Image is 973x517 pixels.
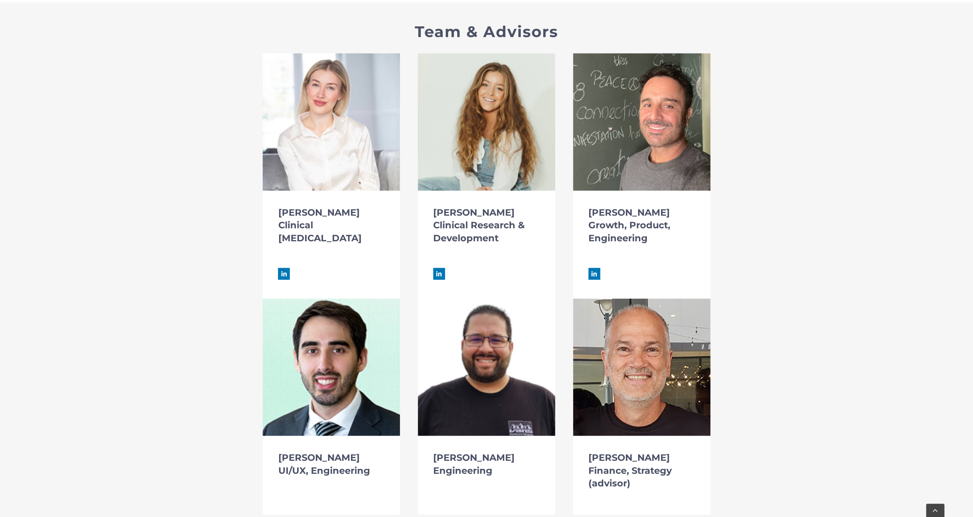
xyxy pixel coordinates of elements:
[433,451,540,464] span: [PERSON_NAME]
[573,54,710,191] img: Angelo
[278,219,385,244] span: Clinical [MEDICAL_DATA]
[278,268,289,280] a: fusion-linkedin
[573,299,710,436] img: Mike
[278,464,385,477] span: UI/UX, Engineering
[418,54,555,191] img: Olivia
[588,451,695,464] span: [PERSON_NAME]
[278,206,385,219] span: [PERSON_NAME]
[433,206,540,219] span: [PERSON_NAME]
[588,206,695,219] span: [PERSON_NAME]
[263,22,710,42] h2: Team & Advisors
[263,54,400,191] img: Anna
[433,219,540,244] span: Clinical Research & Development
[433,268,445,280] a: fusion-linkedin
[278,451,385,464] span: [PERSON_NAME]
[418,299,555,436] img: Stephen
[588,268,600,280] a: fusion-linkedin
[263,299,400,436] img: Casey
[588,219,695,244] span: Growth, Product, Engineering
[433,464,540,477] span: Engineering
[588,464,695,490] span: Finance, Strategy (advisor)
